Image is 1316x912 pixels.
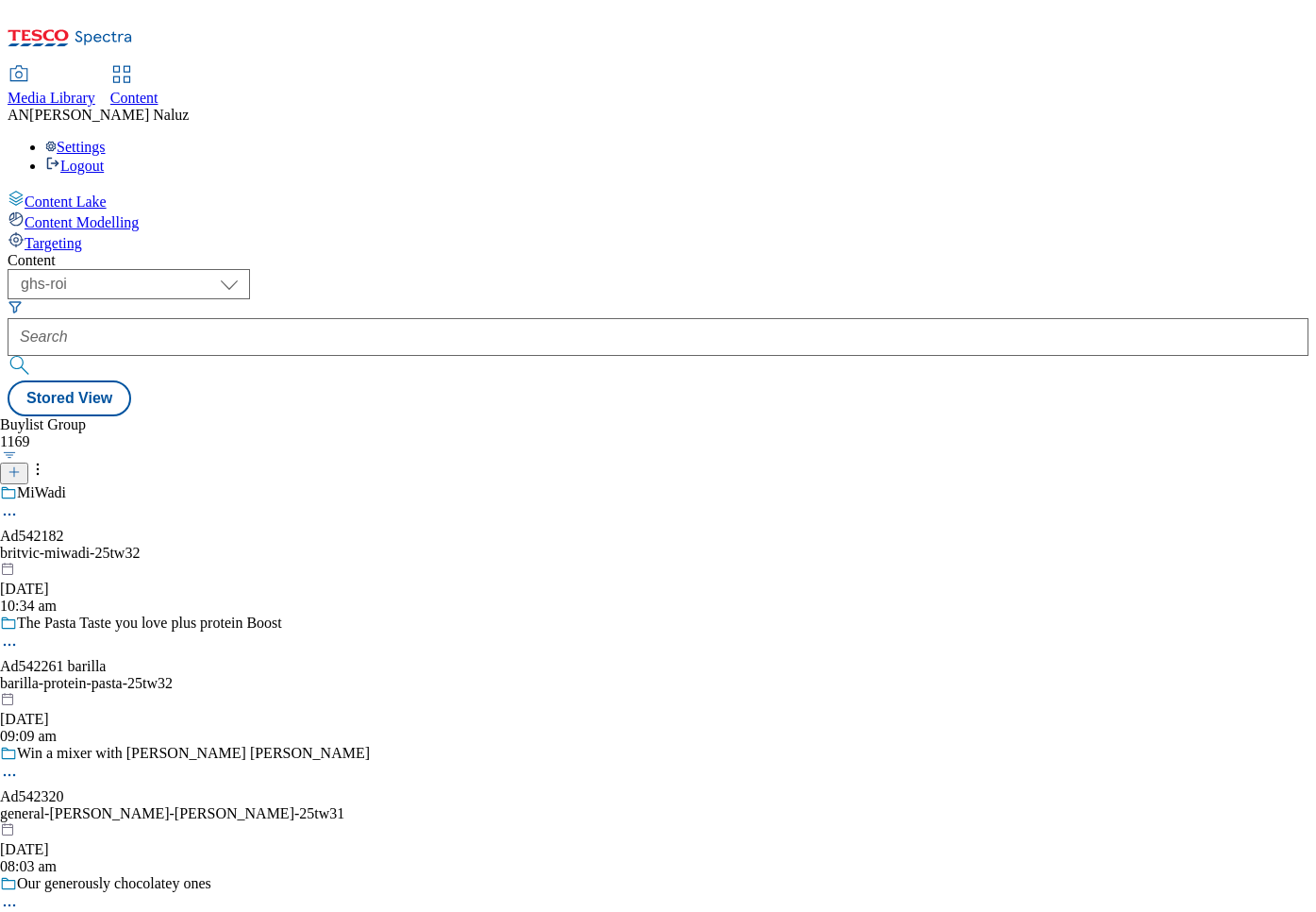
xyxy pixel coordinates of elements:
span: AN [8,107,29,123]
a: Media Library [8,67,95,107]
a: Content Modelling [8,211,1308,231]
input: Search [8,318,1308,356]
a: Content Lake [8,190,1308,211]
span: Targeting [25,235,82,251]
span: Content Modelling [25,214,139,230]
a: Content [110,67,158,107]
span: Media Library [8,90,95,106]
span: Content Lake [25,194,107,210]
button: Stored View [8,380,131,416]
div: The Pasta Taste you love plus protein Boost [17,615,282,632]
a: Settings [45,139,106,155]
div: Our generously chocolatey ones [17,875,211,892]
span: Content [110,90,158,106]
div: Win a mixer with [PERSON_NAME] [PERSON_NAME] [17,745,370,762]
a: Logout [45,158,104,174]
svg: Search Filters [8,299,23,314]
span: [PERSON_NAME] Naluz [29,107,189,123]
div: MiWadi [17,484,66,501]
div: Content [8,252,1308,269]
a: Targeting [8,231,1308,252]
